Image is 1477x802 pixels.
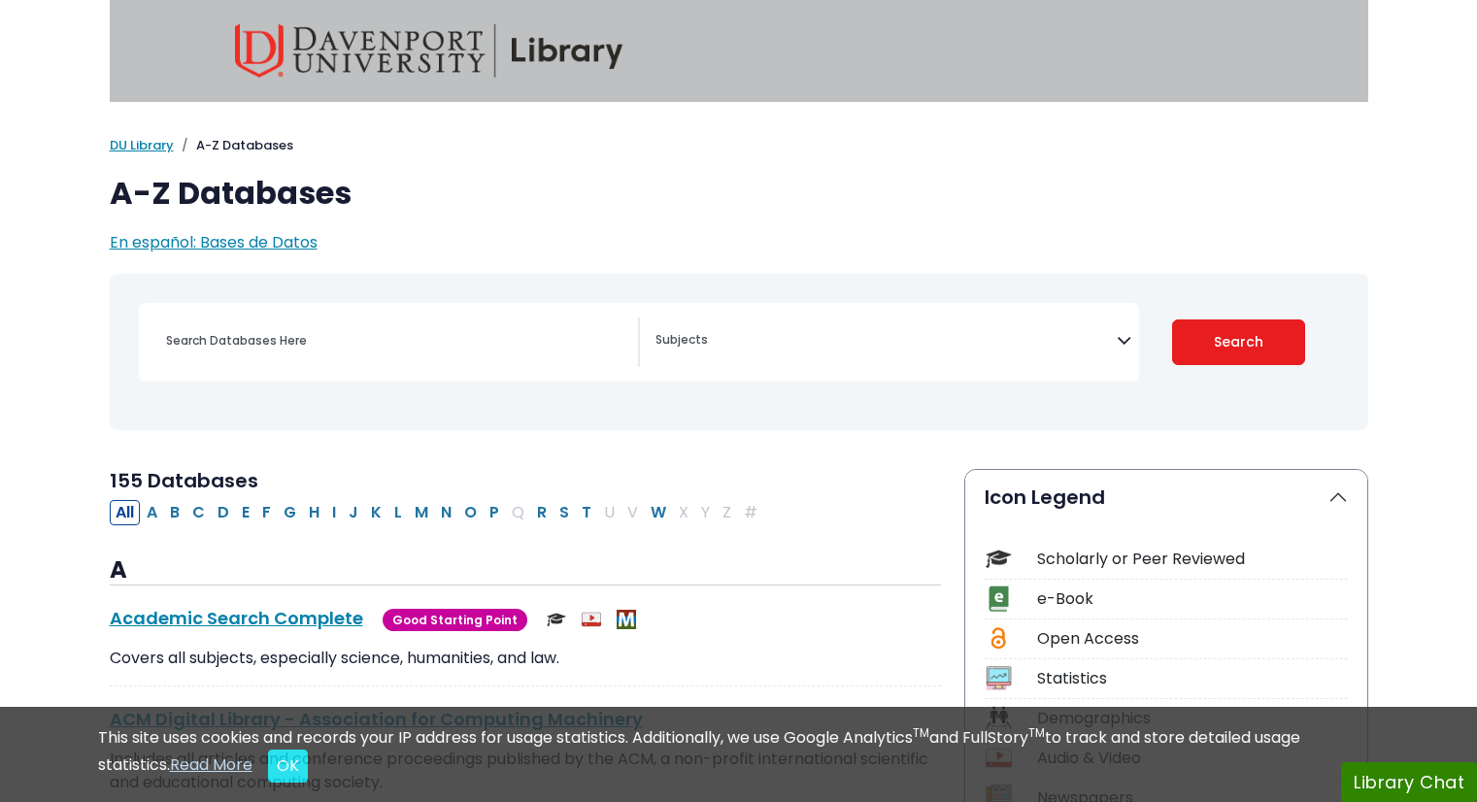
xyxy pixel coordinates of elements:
p: Covers all subjects, especially science, humanities, and law. [110,647,941,670]
nav: Search filters [110,274,1368,430]
button: Filter Results E [236,500,255,525]
button: Filter Results I [326,500,342,525]
button: Filter Results T [576,500,597,525]
div: e-Book [1037,587,1348,611]
input: Search database by title or keyword [154,326,638,354]
button: Filter Results L [388,500,408,525]
button: Filter Results M [409,500,434,525]
span: 155 Databases [110,467,258,494]
button: Filter Results H [303,500,325,525]
button: Filter Results F [256,500,277,525]
a: Read More [170,753,252,776]
img: Icon e-Book [986,585,1012,612]
button: Filter Results K [365,500,387,525]
button: Filter Results J [343,500,364,525]
button: Icon Legend [965,470,1367,524]
nav: breadcrumb [110,136,1368,155]
sup: TM [1028,724,1045,741]
sup: TM [913,724,929,741]
img: MeL (Michigan electronic Library) [617,610,636,629]
div: This site uses cookies and records your IP address for usage statistics. Additionally, we use Goo... [98,726,1380,783]
button: Filter Results C [186,500,211,525]
div: Alpha-list to filter by first letter of database name [110,500,765,522]
img: Audio & Video [582,610,601,629]
button: All [110,500,140,525]
button: Filter Results S [554,500,575,525]
a: Academic Search Complete [110,606,363,630]
button: Submit for Search Results [1172,319,1305,365]
button: Filter Results D [212,500,235,525]
span: Good Starting Point [383,609,527,631]
h3: A [110,556,941,585]
button: Filter Results O [458,500,483,525]
img: Icon Scholarly or Peer Reviewed [986,546,1012,572]
img: Scholarly or Peer Reviewed [547,610,566,629]
img: Davenport University Library [235,24,623,78]
button: Filter Results B [164,500,185,525]
div: Statistics [1037,667,1348,690]
button: Filter Results A [141,500,163,525]
div: Scholarly or Peer Reviewed [1037,548,1348,571]
button: Close [268,750,308,783]
a: DU Library [110,136,174,154]
div: Open Access [1037,627,1348,651]
img: Icon Open Access [987,625,1011,652]
li: A-Z Databases [174,136,293,155]
img: Icon Demographics [986,705,1012,731]
h1: A-Z Databases [110,175,1368,212]
button: Filter Results W [645,500,672,525]
a: En español: Bases de Datos [110,231,318,253]
button: Library Chat [1341,762,1477,802]
button: Filter Results N [435,500,457,525]
button: Filter Results P [484,500,505,525]
button: Filter Results G [278,500,302,525]
textarea: Search [655,334,1117,350]
button: Filter Results R [531,500,553,525]
img: Icon Statistics [986,665,1012,691]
